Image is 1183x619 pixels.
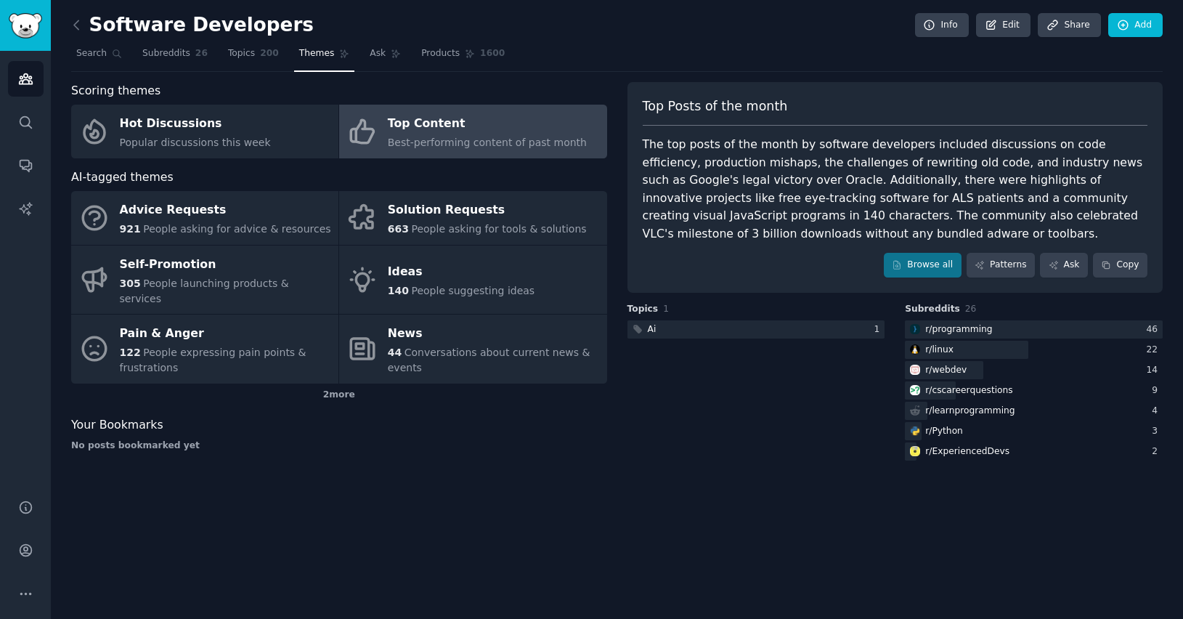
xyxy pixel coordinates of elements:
img: cscareerquestions [910,385,920,395]
a: Themes [294,42,355,72]
div: No posts bookmarked yet [71,440,607,453]
div: News [388,323,599,346]
div: r/ cscareerquestions [925,384,1013,397]
span: 663 [388,223,409,235]
img: ExperiencedDevs [910,446,920,456]
span: AI-tagged themes [71,169,174,187]
div: Ideas [388,261,534,284]
div: 4 [1152,405,1163,418]
span: Popular discussions this week [120,137,271,148]
span: Ask [370,47,386,60]
a: Ai1 [627,320,885,339]
a: Add [1108,13,1163,38]
span: 26 [195,47,208,60]
span: Subreddits [142,47,190,60]
div: 2 more [71,384,607,407]
span: People expressing pain points & frustrations [120,347,306,373]
a: Topics200 [223,42,284,72]
img: webdev [910,365,920,375]
div: Solution Requests [388,199,587,222]
a: r/learnprogramming4 [905,402,1163,420]
div: Hot Discussions [120,113,271,136]
a: Ideas140People suggesting ideas [339,246,606,315]
a: ExperiencedDevsr/ExperiencedDevs2 [905,442,1163,461]
div: r/ webdev [925,364,967,377]
a: Edit [976,13,1030,38]
img: programming [910,324,920,334]
span: Topics [627,303,659,316]
div: 22 [1146,344,1163,357]
div: The top posts of the month by software developers included discussions on code efficiency, produc... [643,136,1148,243]
div: r/ learnprogramming [925,405,1015,418]
div: r/ linux [925,344,954,357]
a: Top ContentBest-performing content of past month [339,105,606,158]
img: GummySearch logo [9,13,42,39]
span: Scoring themes [71,82,160,100]
a: programmingr/programming46 [905,320,1163,339]
span: Search [76,47,107,60]
span: Conversations about current news & events [388,347,590,373]
span: 122 [120,347,141,358]
a: Subreddits26 [137,42,213,72]
span: 305 [120,278,141,289]
a: webdevr/webdev14 [905,361,1163,379]
a: Patterns [967,253,1035,278]
div: 2 [1152,445,1163,458]
span: People asking for advice & resources [143,223,330,235]
span: Your Bookmarks [71,416,163,434]
div: 46 [1146,323,1163,336]
a: Info [915,13,969,38]
div: 1 [874,323,885,336]
span: People suggesting ideas [411,285,534,296]
div: Advice Requests [120,199,331,222]
a: News44Conversations about current news & events [339,315,606,384]
a: Advice Requests921People asking for advice & resources [71,191,338,245]
span: 200 [260,47,279,60]
span: 1 [663,304,669,314]
div: 3 [1152,425,1163,438]
span: Top Posts of the month [643,97,788,116]
div: Pain & Anger [120,323,331,346]
span: Themes [299,47,335,60]
a: Solution Requests663People asking for tools & solutions [339,191,606,245]
a: Pythonr/Python3 [905,422,1163,440]
span: Best-performing content of past month [388,137,587,148]
div: Ai [648,323,656,336]
span: 26 [965,304,977,314]
div: 9 [1152,384,1163,397]
img: linux [910,344,920,355]
a: linuxr/linux22 [905,341,1163,359]
a: Self-Promotion305People launching products & services [71,246,338,315]
div: 14 [1146,364,1163,377]
span: 1600 [480,47,505,60]
div: Top Content [388,113,587,136]
a: Products1600 [416,42,510,72]
span: 140 [388,285,409,296]
a: cscareerquestionsr/cscareerquestions9 [905,381,1163,400]
span: Subreddits [905,303,960,316]
span: 921 [120,223,141,235]
span: People launching products & services [120,278,289,304]
span: Topics [228,47,255,60]
div: r/ Python [925,425,963,438]
span: People asking for tools & solutions [411,223,586,235]
a: Ask [365,42,406,72]
div: r/ programming [925,323,992,336]
a: Browse all [884,253,962,278]
h2: Software Developers [71,14,314,37]
a: Search [71,42,127,72]
a: Pain & Anger122People expressing pain points & frustrations [71,315,338,384]
span: 44 [388,347,402,358]
div: r/ ExperiencedDevs [925,445,1009,458]
a: Share [1038,13,1100,38]
div: Self-Promotion [120,253,331,276]
a: Ask [1040,253,1088,278]
button: Copy [1093,253,1147,278]
img: Python [910,426,920,436]
span: Products [421,47,460,60]
a: Hot DiscussionsPopular discussions this week [71,105,338,158]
